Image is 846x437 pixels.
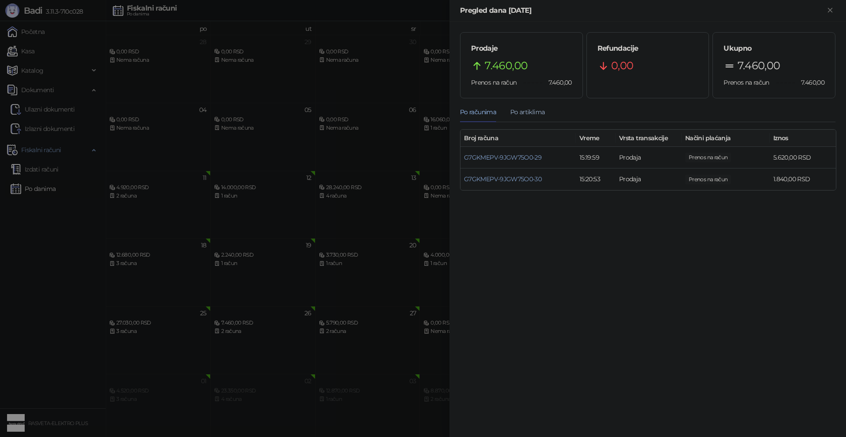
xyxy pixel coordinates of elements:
span: 5.620,00 [685,153,731,162]
div: Po računima [460,107,496,117]
a: G7GKMEPV-9JGW75O0-30 [464,175,542,183]
td: Prodaja [616,168,682,190]
div: Po artiklima [510,107,545,117]
span: Prenos na račun [471,78,516,86]
span: 0,00 [611,57,633,74]
span: Prenos na račun [724,78,769,86]
a: G7GKMEPV-9JGW75O0-29 [464,153,542,161]
th: Broj računa [460,130,576,147]
span: 7.460,00 [542,78,572,87]
h5: Refundacije [597,43,698,54]
td: 5.620,00 RSD [770,147,836,168]
td: 15:20:53 [576,168,616,190]
span: 7.460,00 [738,57,780,74]
button: Zatvori [825,5,835,16]
th: Vreme [576,130,616,147]
td: Prodaja [616,147,682,168]
th: Načini plaćanja [682,130,770,147]
td: 1.840,00 RSD [770,168,836,190]
span: 1.840,00 [685,175,731,184]
h5: Ukupno [724,43,824,54]
h5: Prodaje [471,43,572,54]
span: 7.460,00 [485,57,527,74]
span: 7.460,00 [795,78,824,87]
th: Iznos [770,130,836,147]
div: Pregled dana [DATE] [460,5,825,16]
th: Vrsta transakcije [616,130,682,147]
td: 15:19:59 [576,147,616,168]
